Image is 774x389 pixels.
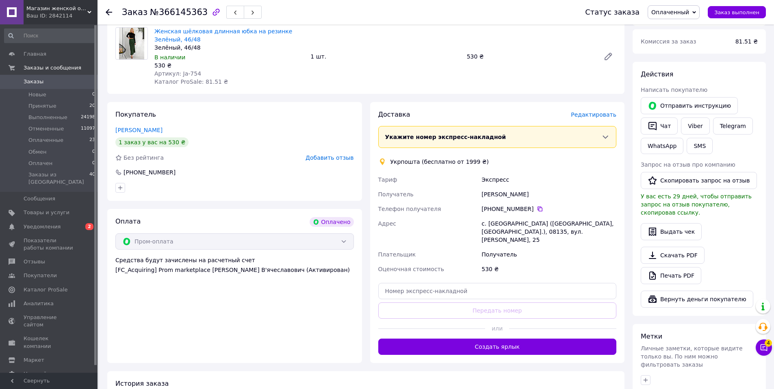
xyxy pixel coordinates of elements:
div: Экспресс [480,172,618,187]
div: 1 шт. [307,51,463,62]
img: Женская шёлковая длинная юбка на резинке Зелёный, 46/48 [119,28,144,59]
span: Товары и услуги [24,209,69,216]
div: с. [GEOGRAPHIC_DATA] ([GEOGRAPHIC_DATA], [GEOGRAPHIC_DATA].), 08135, вул. [PERSON_NAME], 25 [480,216,618,247]
span: Артикул: Ja-754 [154,70,201,77]
span: Покупатель [115,111,156,118]
a: Печать PDF [641,267,701,284]
span: Комиссия за заказ [641,38,696,45]
span: Доставка [378,111,410,118]
span: Заказ [122,7,147,17]
button: Заказ выполнен [708,6,766,18]
div: Зелёный, 46/48 [154,43,304,52]
button: Вернуть деньги покупателю [641,291,753,308]
span: Оценочная стоимость [378,266,444,272]
span: Выполненные [28,114,67,121]
span: Управление сайтом [24,314,75,328]
span: Заказы [24,78,43,85]
span: Главная [24,50,46,58]
div: Вернуться назад [106,8,112,16]
div: [PHONE_NUMBER] [123,168,176,176]
span: Оплата [115,217,141,225]
div: 530 ₴ [480,262,618,276]
span: У вас есть 29 дней, чтобы отправить запрос на отзыв покупателю, скопировав ссылку. [641,193,752,216]
a: Редактировать [600,48,616,65]
span: Личные заметки, которые видите только вы. По ним можно фильтровать заказы [641,345,743,368]
span: Метки [641,332,662,340]
div: Статус заказа [585,8,640,16]
div: Получатель [480,247,618,262]
div: [PHONE_NUMBER] [481,205,616,213]
button: Создать ярлык [378,339,617,355]
span: Получатель [378,191,414,198]
button: SMS [687,138,713,154]
span: 11097 [81,125,95,133]
span: В наличии [154,54,185,61]
span: Написать покупателю [641,87,707,93]
span: Без рейтинга [124,154,164,161]
span: 24198 [81,114,95,121]
span: Отмененные [28,125,64,133]
span: Редактировать [571,111,616,118]
button: Чат с покупателем4 [756,339,772,356]
span: Принятые [28,102,56,110]
div: Ваш ID: 2842114 [26,12,98,20]
span: Действия [641,70,673,78]
span: Укажите номер экспресс-накладной [385,134,506,140]
span: №366145363 [150,7,208,17]
span: Оплаченный [651,9,689,15]
span: Маркет [24,356,44,364]
a: WhatsApp [641,138,683,154]
a: Telegram [713,117,753,135]
span: Заказы и сообщения [24,64,81,72]
span: Плательщик [378,251,416,258]
span: Показатели работы компании [24,237,75,252]
span: 0 [92,148,95,156]
span: История заказа [115,380,169,387]
a: Женская шёлковая длинная юбка на резинке Зелёный, 46/48 [154,28,292,43]
span: Отзывы [24,258,45,265]
span: Тариф [378,176,397,183]
button: Отправить инструкцию [641,97,738,114]
span: 23 [89,137,95,144]
span: Настройки [24,370,53,378]
span: Обмен [28,148,47,156]
div: 530 ₴ [154,61,304,70]
span: Уведомления [24,223,61,230]
div: Укрпошта (бесплатно от 1999 ₴) [388,158,491,166]
span: 81.51 ₴ [735,38,758,45]
span: Каталог ProSale: 81.51 ₴ [154,78,228,85]
span: 40 [89,171,95,186]
span: Заказ выполнен [714,9,759,15]
span: 20 [89,102,95,110]
span: Оплачен [28,160,52,167]
span: Адрес [378,220,396,227]
span: Магазин женской одежды и аксессуаров в Украине - Annika.com.ua [26,5,87,12]
button: Выдать чек [641,223,702,240]
input: Номер экспресс-накладной [378,283,617,299]
span: Покупатели [24,272,57,279]
span: Телефон получателя [378,206,441,212]
span: Заказы из [GEOGRAPHIC_DATA] [28,171,89,186]
span: Запрос на отзыв про компанию [641,161,735,168]
div: [FC_Acquiring] Prom marketplace [PERSON_NAME] В'ячеславович (Активирован) [115,266,354,274]
span: Новые [28,91,46,98]
input: Поиск [4,28,96,43]
span: 4 [765,339,772,346]
span: Кошелек компании [24,335,75,350]
a: Viber [681,117,709,135]
button: Чат [641,117,678,135]
div: Оплачено [310,217,353,227]
a: [PERSON_NAME] [115,127,163,133]
span: Оплаченные [28,137,63,144]
span: или [485,324,509,332]
button: Скопировать запрос на отзыв [641,172,757,189]
span: Сообщения [24,195,55,202]
a: Скачать PDF [641,247,705,264]
span: 0 [92,160,95,167]
div: [PERSON_NAME] [480,187,618,202]
span: Добавить отзыв [306,154,353,161]
span: 2 [85,223,93,230]
span: 0 [92,91,95,98]
span: Аналитика [24,300,54,307]
span: Каталог ProSale [24,286,67,293]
